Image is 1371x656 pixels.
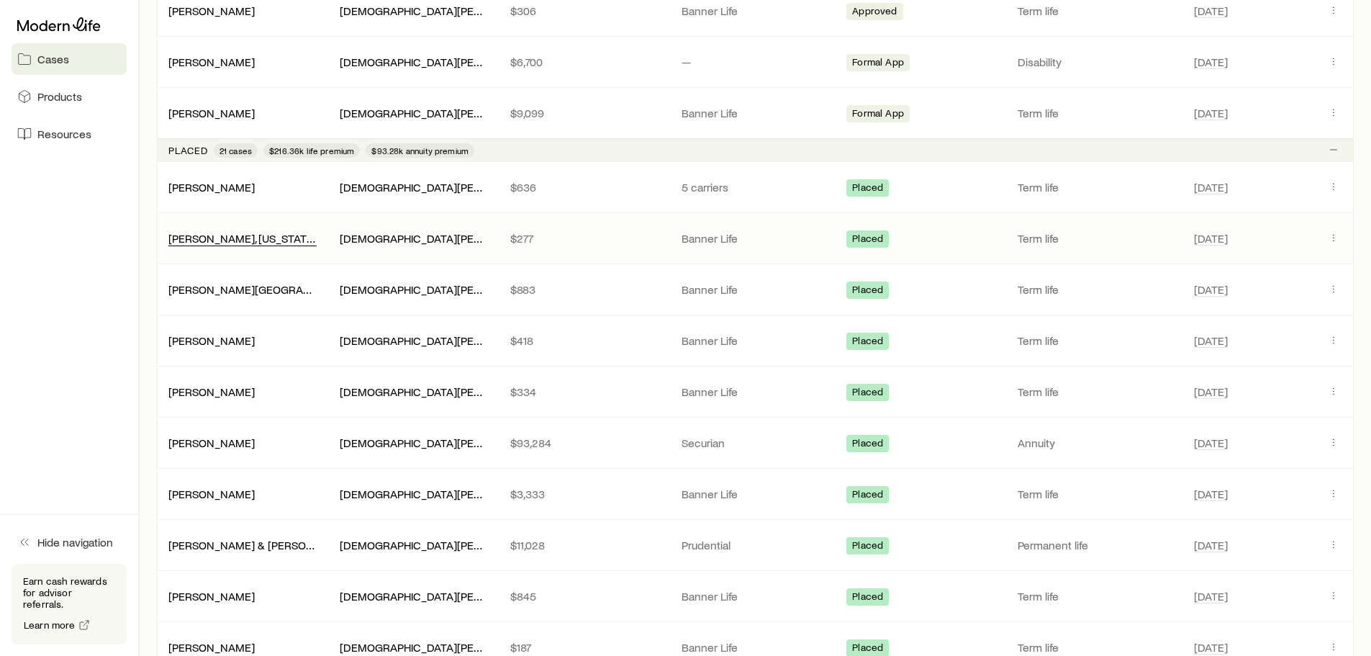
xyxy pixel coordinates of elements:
[340,385,488,400] div: [DEMOGRAPHIC_DATA][PERSON_NAME]
[168,231,317,246] div: [PERSON_NAME], [US_STATE]
[1194,106,1228,120] span: [DATE]
[1018,436,1177,450] p: Annuity
[1194,538,1228,552] span: [DATE]
[168,385,255,400] div: [PERSON_NAME]
[168,180,255,194] a: [PERSON_NAME]
[12,564,127,644] div: Earn cash rewards for advisor referrals.Learn more
[1018,333,1177,348] p: Term life
[510,538,659,552] p: $11,028
[1018,4,1177,18] p: Term life
[510,589,659,603] p: $845
[510,4,659,18] p: $306
[510,640,659,655] p: $187
[340,106,488,121] div: [DEMOGRAPHIC_DATA][PERSON_NAME]
[852,539,883,554] span: Placed
[1194,333,1228,348] span: [DATE]
[220,145,252,156] span: 21 cases
[1194,436,1228,450] span: [DATE]
[1194,640,1228,655] span: [DATE]
[168,4,255,19] div: [PERSON_NAME]
[168,538,367,552] a: [PERSON_NAME] & [PERSON_NAME] +1
[168,106,255,121] div: [PERSON_NAME]
[168,333,255,347] a: [PERSON_NAME]
[682,4,830,18] p: Banner Life
[510,333,659,348] p: $418
[510,385,659,399] p: $334
[340,180,488,195] div: [DEMOGRAPHIC_DATA][PERSON_NAME]
[340,4,488,19] div: [DEMOGRAPHIC_DATA][PERSON_NAME]
[168,55,255,68] a: [PERSON_NAME]
[682,538,830,552] p: Prudential
[852,590,883,606] span: Placed
[510,436,659,450] p: $93,284
[168,589,255,603] a: [PERSON_NAME]
[168,180,255,195] div: [PERSON_NAME]
[1194,55,1228,69] span: [DATE]
[168,436,255,449] a: [PERSON_NAME]
[852,386,883,401] span: Placed
[1194,589,1228,603] span: [DATE]
[37,127,91,141] span: Resources
[168,231,317,245] a: [PERSON_NAME], [US_STATE]
[510,231,659,246] p: $277
[37,52,69,66] span: Cases
[1194,4,1228,18] span: [DATE]
[168,145,208,156] p: Placed
[510,55,659,69] p: $6,700
[340,55,488,70] div: [DEMOGRAPHIC_DATA][PERSON_NAME]
[682,589,830,603] p: Banner Life
[852,107,904,122] span: Formal App
[168,436,255,451] div: [PERSON_NAME]
[682,333,830,348] p: Banner Life
[168,106,255,120] a: [PERSON_NAME]
[23,575,115,610] p: Earn cash rewards for advisor referrals.
[682,385,830,399] p: Banner Life
[682,231,830,246] p: Banner Life
[340,436,488,451] div: [DEMOGRAPHIC_DATA][PERSON_NAME]
[510,180,659,194] p: $636
[682,55,830,69] p: —
[168,385,255,398] a: [PERSON_NAME]
[682,282,830,297] p: Banner Life
[1018,180,1177,194] p: Term life
[682,436,830,450] p: Securian
[37,89,82,104] span: Products
[340,589,488,604] div: [DEMOGRAPHIC_DATA][PERSON_NAME]
[852,5,897,20] span: Approved
[168,487,255,502] div: [PERSON_NAME]
[852,181,883,197] span: Placed
[1018,487,1177,501] p: Term life
[168,55,255,70] div: [PERSON_NAME]
[682,180,830,194] p: 5 carriers
[168,487,255,500] a: [PERSON_NAME]
[510,487,659,501] p: $3,333
[1018,106,1177,120] p: Term life
[852,233,883,248] span: Placed
[340,640,488,655] div: [DEMOGRAPHIC_DATA][PERSON_NAME]
[1194,282,1228,297] span: [DATE]
[371,145,469,156] span: $93.28k annuity premium
[1018,589,1177,603] p: Term life
[340,487,488,502] div: [DEMOGRAPHIC_DATA][PERSON_NAME]
[24,620,76,630] span: Learn more
[852,284,883,299] span: Placed
[682,106,830,120] p: Banner Life
[168,538,317,553] div: [PERSON_NAME] & [PERSON_NAME] +1
[1018,385,1177,399] p: Term life
[168,640,255,654] a: [PERSON_NAME]
[340,333,488,349] div: [DEMOGRAPHIC_DATA][PERSON_NAME]
[12,118,127,150] a: Resources
[12,526,127,558] button: Hide navigation
[340,282,488,297] div: [DEMOGRAPHIC_DATA][PERSON_NAME]
[12,81,127,112] a: Products
[12,43,127,75] a: Cases
[340,538,488,553] div: [DEMOGRAPHIC_DATA][PERSON_NAME]
[682,640,830,655] p: Banner Life
[168,589,255,604] div: [PERSON_NAME]
[37,535,113,549] span: Hide navigation
[168,333,255,349] div: [PERSON_NAME]
[1018,282,1177,297] p: Term life
[1194,180,1228,194] span: [DATE]
[852,437,883,452] span: Placed
[852,488,883,503] span: Placed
